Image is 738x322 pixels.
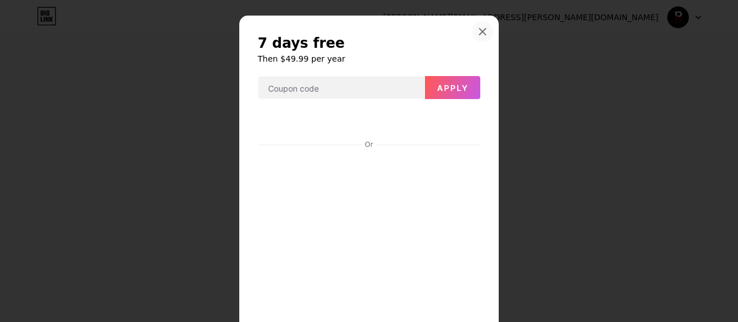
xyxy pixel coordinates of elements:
[363,140,375,149] div: Or
[437,83,469,93] span: Apply
[258,34,345,52] span: 7 days free
[258,109,480,137] iframe: Secure payment button frame
[258,53,480,65] h6: Then $49.99 per year
[425,76,480,99] button: Apply
[258,77,424,100] input: Coupon code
